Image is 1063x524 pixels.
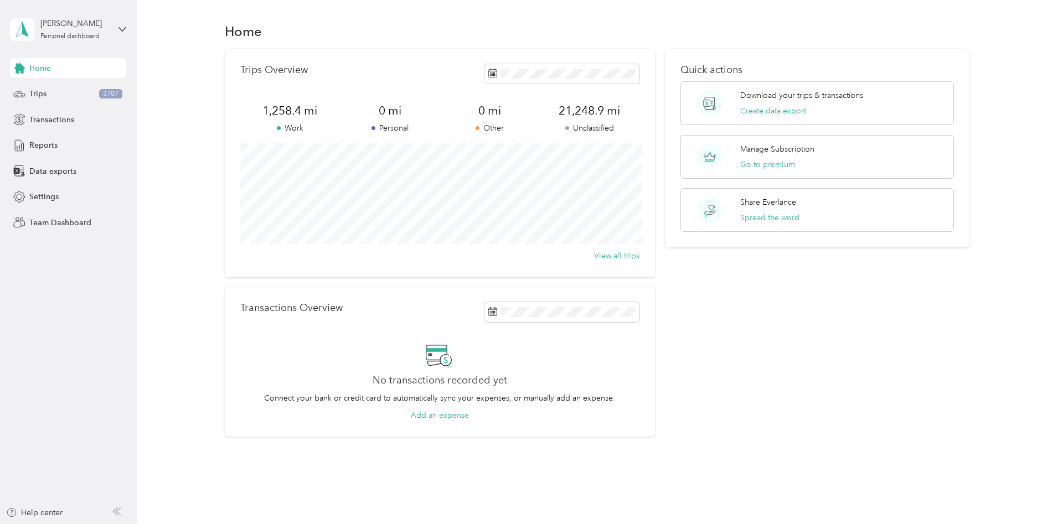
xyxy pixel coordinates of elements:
span: Team Dashboard [29,217,91,229]
p: Unclassified [540,122,639,134]
span: 0 mi [440,103,539,118]
button: Add an expense [411,409,469,421]
h1: Home [225,25,262,37]
p: Connect your bank or credit card to automatically sync your expenses, or manually add an expense. [264,392,615,404]
span: Home [29,63,51,74]
button: Go to premium [740,159,795,170]
span: Data exports [29,165,76,177]
p: Transactions Overview [240,302,343,314]
span: 1,258.4 mi [240,103,340,118]
span: 21,248.9 mi [540,103,639,118]
iframe: Everlance-gr Chat Button Frame [1001,462,1063,524]
span: 0 mi [340,103,440,118]
p: Other [440,122,539,134]
p: Quick actions [680,64,954,76]
button: Help center [6,507,63,518]
p: Personal [340,122,440,134]
button: Create data export [740,105,806,117]
button: View all trips [594,250,639,262]
p: Manage Subscription [740,143,814,155]
span: Trips [29,88,47,100]
div: Personal dashboard [40,33,100,40]
div: [PERSON_NAME] [40,18,110,29]
button: Spread the word [740,212,799,224]
p: Trips Overview [240,64,308,76]
span: Reports [29,139,58,151]
p: Download your trips & transactions [740,90,863,101]
p: Work [240,122,340,134]
span: Transactions [29,114,74,126]
span: Settings [29,191,59,203]
p: Share Everlance [740,196,796,208]
span: 3707 [99,89,122,99]
h2: No transactions recorded yet [373,375,507,386]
